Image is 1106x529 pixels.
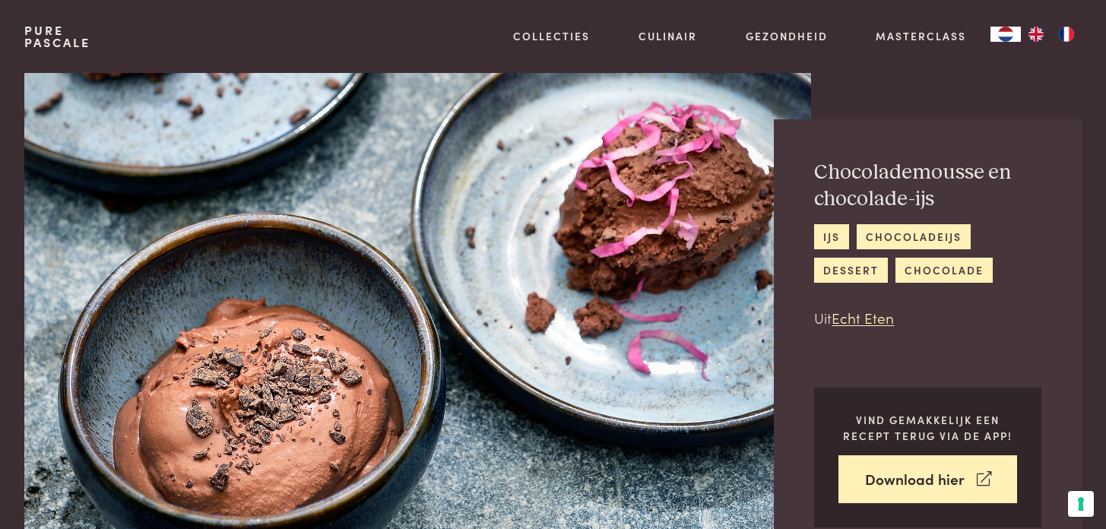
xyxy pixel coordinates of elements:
a: chocolade [895,258,992,283]
a: Collecties [513,28,590,44]
a: FR [1051,27,1082,42]
div: Language [990,27,1021,42]
ul: Language list [1021,27,1082,42]
a: PurePascale [24,24,90,49]
a: Culinair [639,28,697,44]
a: Gezondheid [746,28,828,44]
a: ijs [814,224,848,249]
button: Uw voorkeuren voor toestemming voor trackingtechnologieën [1068,491,1094,517]
a: Masterclass [876,28,966,44]
a: chocoladeijs [857,224,970,249]
h2: Chocolademousse en chocolade-ijs [814,160,1041,212]
p: Vind gemakkelijk een recept terug via de app! [838,412,1017,443]
a: NL [990,27,1021,42]
a: dessert [814,258,887,283]
a: EN [1021,27,1051,42]
p: Uit [814,307,1041,329]
a: Download hier [838,455,1017,503]
a: Echt Eten [832,307,894,328]
aside: Language selected: Nederlands [990,27,1082,42]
